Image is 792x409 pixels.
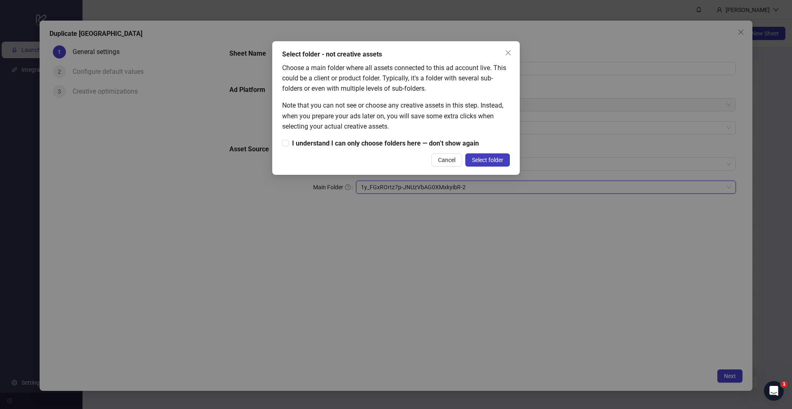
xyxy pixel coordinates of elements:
span: I understand I can only choose folders here — don’t show again [289,138,482,148]
iframe: Intercom live chat [764,381,784,401]
span: Cancel [438,157,455,163]
button: Select folder [465,153,510,167]
div: Select folder - not creative assets [282,49,510,59]
button: Close [502,46,515,59]
span: close [505,49,511,56]
div: Note that you can not see or choose any creative assets in this step. Instead, when you prepare y... [282,100,510,131]
span: Select folder [472,157,503,163]
div: Choose a main folder where all assets connected to this ad account live. This could be a client o... [282,63,510,94]
span: 1 [781,381,787,388]
button: Cancel [431,153,462,167]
